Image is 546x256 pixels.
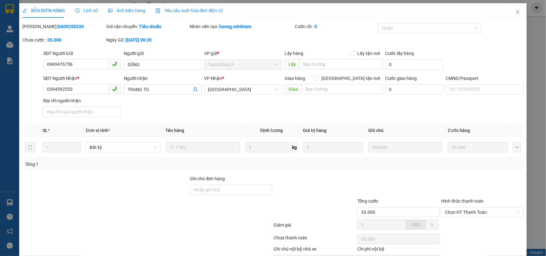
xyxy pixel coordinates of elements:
span: kg [292,142,298,152]
img: icon [155,8,161,13]
span: Giao [285,84,302,94]
div: Địa chỉ người nhận [43,97,121,104]
span: SỬA ĐƠN HÀNG [22,8,65,13]
div: Tổng: 1 [25,161,211,168]
span: clock-circle [75,8,80,13]
input: 0 [448,142,508,152]
span: Yêu cầu xuất hóa đơn điện tử [155,8,223,13]
span: Chọn HT Thanh Toán [445,207,520,217]
div: Cước rồi : [295,23,377,30]
span: Định lượng [260,128,283,133]
div: SĐT Người Nhận [43,75,121,82]
span: [GEOGRAPHIC_DATA] tận nơi [319,75,383,82]
div: Người nhận [124,75,202,82]
span: Tên hàng [166,128,185,133]
button: plus [513,142,521,152]
div: Chưa cước : [22,36,105,43]
span: edit [22,8,27,13]
span: Ảnh kiện hàng [108,8,145,13]
span: Lấy [285,59,299,69]
span: Cước hàng [448,128,470,133]
span: Trạm Đông Á [208,60,279,69]
b: [DATE] 09:20 [126,37,152,43]
b: DA09250239 [58,24,84,29]
input: Cước giao hàng [385,84,443,95]
input: 0 [303,142,363,152]
div: VP gửi [204,50,282,57]
div: CMND/Passport [446,75,524,82]
span: Đơn vị tính [86,128,110,133]
div: Chi phí nội bộ [357,245,440,255]
div: Giảm giá [273,221,357,233]
b: 0 [314,24,317,29]
span: Bất kỳ [90,143,157,152]
div: Nhân viên tạo: [190,23,293,30]
span: user-add [193,87,198,92]
div: SĐT Người Gửi [43,50,121,57]
span: phone [112,61,117,66]
span: close [515,9,520,14]
label: Cước lấy hàng [385,51,414,56]
span: Tiền Giang [208,85,279,94]
b: 35.000 [47,37,61,43]
input: Ghi Chú [368,142,443,152]
input: Ghi chú đơn hàng [190,185,273,195]
span: phone [112,86,117,91]
span: SL [43,128,48,133]
label: Ghi chú đơn hàng [190,176,225,181]
label: Hình thức thanh toán [441,198,484,204]
input: Dọc đường [302,84,383,94]
div: Ghi chú nội bộ nhà xe [273,245,356,255]
span: Lấy hàng [285,51,303,56]
span: Lịch sử [75,8,98,13]
input: Cước lấy hàng [385,59,443,70]
b: Tiêu chuẩn [139,24,162,29]
span: Tổng cước [357,198,378,204]
span: % [430,222,433,227]
span: picture [108,8,113,13]
span: Giá trị hàng [303,128,327,133]
b: huong.minhtam [219,24,252,29]
input: Địa chỉ của người nhận [43,107,121,117]
label: Cước giao hàng [385,76,417,81]
th: Ghi chú [366,124,445,137]
input: Dọc đường [299,59,383,69]
button: delete [25,142,35,152]
input: VD: Bàn, Ghế [166,142,240,152]
div: Gói vận chuyển: [106,23,189,30]
span: Giao hàng [285,76,305,81]
span: VND [411,222,420,227]
div: Người gửi [124,50,202,57]
span: Lấy tận nơi [355,50,383,57]
span: VP Nhận [204,76,222,81]
button: Close [509,3,527,21]
div: Ngày GD: [106,36,189,43]
div: [PERSON_NAME]: [22,23,105,30]
div: Chưa thanh toán [273,234,357,245]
